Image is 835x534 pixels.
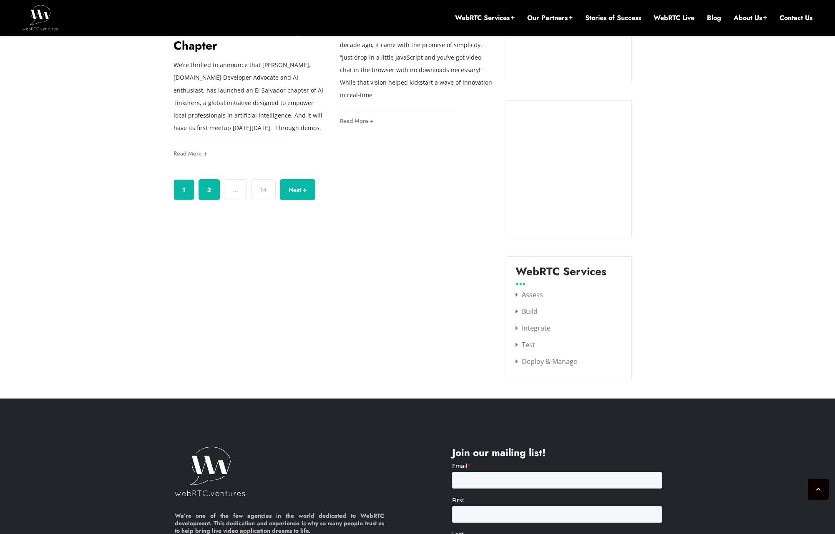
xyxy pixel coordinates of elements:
a: Read More + [174,150,207,156]
label: WebRTC Services [516,265,606,284]
h4: Join our mailing list! [452,446,662,459]
img: WebRTC.ventures [23,5,58,30]
span: … [224,179,247,200]
a: Build [516,307,538,316]
a: Deploy & Manage [516,357,577,366]
a: WebRTC Live [654,13,694,23]
a: Read More + [340,118,374,124]
p: We’re thrilled to announce that [PERSON_NAME], [DOMAIN_NAME] Developer Advocate and AI enthusiast... [174,59,328,134]
a: 14 [251,179,276,200]
a: Test [516,340,535,349]
iframe: Embedded CTA [516,109,623,228]
a: Stories of Success [585,13,641,23]
a: Integrate [516,323,551,333]
a: 2 [199,179,220,200]
a: Next + [280,179,315,200]
a: About Us [734,13,767,23]
a: Blog [707,13,721,23]
a: Assess [516,290,543,299]
span: 1 [174,179,194,200]
a: WebRTC Services [455,13,515,23]
a: Our Partners [527,13,573,23]
p: When WebRTC was first introduced by Google over a decade ago, it came with the promise of simplic... [340,26,494,102]
a: Contact Us [780,13,812,23]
